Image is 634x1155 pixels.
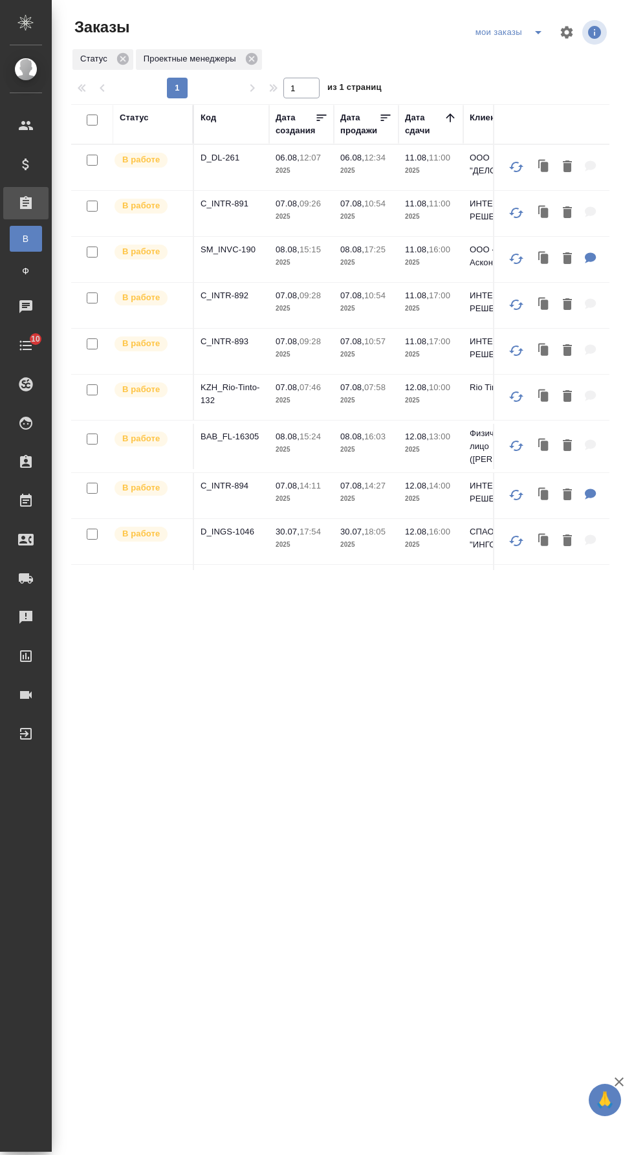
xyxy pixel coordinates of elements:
p: 14:27 [364,481,386,490]
p: 13:00 [429,432,450,441]
p: 12:07 [300,153,321,162]
p: SM_INVC-190 [201,243,263,256]
button: Обновить [501,525,532,556]
p: Статус [80,52,112,65]
div: Выставляет ПМ после принятия заказа от КМа [113,289,186,307]
p: 2025 [276,348,327,361]
p: 2025 [340,256,392,269]
p: 09:28 [300,291,321,300]
button: Для ПМ: Перевод прошу добавить в пустой правый столбец внутри файла. [578,482,603,509]
p: 16:00 [429,527,450,536]
p: 10:00 [429,382,450,392]
p: 07.08, [276,336,300,346]
button: Обновить [501,381,532,412]
span: 🙏 [594,1086,616,1114]
p: BAB_FL-16305 [201,430,263,443]
div: Выставляет ПМ после принятия заказа от КМа [113,525,186,543]
p: 15:24 [300,432,321,441]
button: Удалить [556,482,578,509]
p: C_INTR-891 [201,197,263,210]
p: 07.08, [340,336,364,346]
button: Удалить [556,384,578,410]
button: Для ПМ: англ-рус соглашение [578,246,603,272]
a: В [10,226,42,252]
p: 2025 [405,538,457,551]
p: 12.08, [405,527,429,536]
p: 12.08, [405,432,429,441]
p: ООО «АйСи» / Аскона [470,243,532,269]
span: Заказы [71,17,129,38]
p: 2025 [405,164,457,177]
p: В работе [122,199,160,212]
p: Проектные менеджеры [144,52,241,65]
p: 17:00 [429,336,450,346]
p: 2025 [405,348,457,361]
button: Удалить [556,433,578,459]
button: Обновить [501,430,532,461]
p: 2025 [276,210,327,223]
div: Дата создания [276,111,315,137]
p: 10:54 [364,291,386,300]
p: ИНТЕРНЕТ РЕШЕНИЯ [470,479,532,505]
p: 2025 [405,210,457,223]
div: Дата сдачи [405,111,444,137]
p: 08.08, [276,245,300,254]
p: 08.08, [340,245,364,254]
p: 11.08, [405,153,429,162]
button: Клонировать [532,292,556,318]
div: split button [472,22,551,43]
p: 07.08, [340,291,364,300]
a: Ф [10,258,42,284]
p: 08.08, [340,432,364,441]
span: из 1 страниц [327,80,382,98]
button: Удалить [556,292,578,318]
p: 2025 [340,394,392,407]
p: В работе [122,337,160,350]
button: Клонировать [532,154,556,181]
p: 17:00 [429,291,450,300]
p: 07.08, [276,481,300,490]
p: 12:34 [364,153,386,162]
button: Обновить [501,479,532,511]
p: 2025 [276,302,327,315]
button: Удалить [556,154,578,181]
p: Физическое лицо ([PERSON_NAME]) [470,427,532,466]
button: Клонировать [532,528,556,555]
p: 16:00 [429,245,450,254]
p: 07.08, [340,382,364,392]
p: C_INTR-894 [201,479,263,492]
button: Удалить [556,338,578,364]
p: 10:54 [364,199,386,208]
p: 2025 [276,256,327,269]
p: 17:25 [364,245,386,254]
p: 2025 [405,394,457,407]
button: 🙏 [589,1084,621,1116]
p: 11:00 [429,199,450,208]
p: 06.08, [340,153,364,162]
button: Обновить [501,335,532,366]
p: 18:05 [364,527,386,536]
p: 07.08, [276,199,300,208]
p: 06.08, [276,153,300,162]
p: В работе [122,481,160,494]
p: 11.08, [405,245,429,254]
p: 15:15 [300,245,321,254]
p: KZH_Rio-Tinto-132 [201,381,263,407]
p: 2025 [276,164,327,177]
div: Выставляет ПМ после принятия заказа от КМа [113,243,186,261]
button: Клонировать [532,433,556,459]
p: 2025 [276,492,327,505]
p: 10:57 [364,336,386,346]
a: 10 [3,329,49,362]
div: Клиент [470,111,499,124]
p: 09:26 [300,199,321,208]
p: 09:28 [300,336,321,346]
p: 12.08, [405,481,429,490]
p: 2025 [340,538,392,551]
p: В работе [122,153,160,166]
p: 2025 [405,492,457,505]
p: ИНТЕРНЕТ РЕШЕНИЯ [470,335,532,361]
p: 2025 [276,538,327,551]
p: В работе [122,432,160,445]
button: Удалить [556,528,578,555]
